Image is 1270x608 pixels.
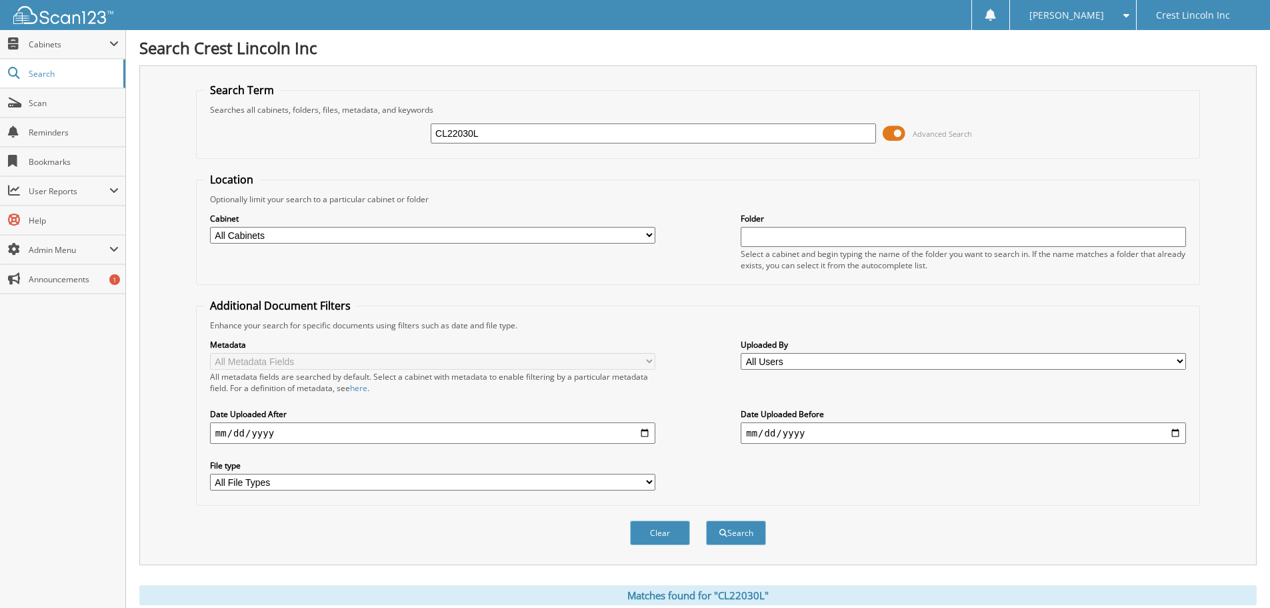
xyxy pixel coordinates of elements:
div: Matches found for "CL22030L" [139,585,1257,605]
label: File type [210,460,655,471]
label: Date Uploaded Before [741,408,1186,420]
div: Optionally limit your search to a particular cabinet or folder [203,194,1193,205]
span: Help [29,215,119,226]
legend: Search Term [203,83,281,97]
label: Uploaded By [741,339,1186,350]
div: All metadata fields are searched by default. Select a cabinet with metadata to enable filtering b... [210,371,655,394]
input: start [210,422,655,444]
img: scan123-logo-white.svg [13,6,113,24]
span: Announcements [29,274,119,285]
div: Enhance your search for specific documents using filters such as date and file type. [203,320,1193,331]
label: Cabinet [210,213,655,224]
legend: Additional Document Filters [203,298,357,313]
div: 1 [109,274,120,285]
a: here [350,382,367,394]
button: Search [706,521,766,545]
label: Date Uploaded After [210,408,655,420]
label: Metadata [210,339,655,350]
div: Select a cabinet and begin typing the name of the folder you want to search in. If the name match... [741,248,1186,271]
div: Searches all cabinets, folders, files, metadata, and keywords [203,104,1193,115]
span: Search [29,68,117,79]
span: Bookmarks [29,156,119,168]
span: Scan [29,97,119,109]
span: Reminders [29,127,119,138]
span: Crest Lincoln Inc [1156,11,1230,19]
label: Folder [741,213,1186,224]
span: Cabinets [29,39,109,50]
legend: Location [203,172,260,187]
button: Clear [630,521,690,545]
span: Advanced Search [913,129,972,139]
input: end [741,422,1186,444]
span: Admin Menu [29,244,109,256]
span: User Reports [29,186,109,197]
h1: Search Crest Lincoln Inc [139,37,1257,59]
span: [PERSON_NAME] [1029,11,1104,19]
